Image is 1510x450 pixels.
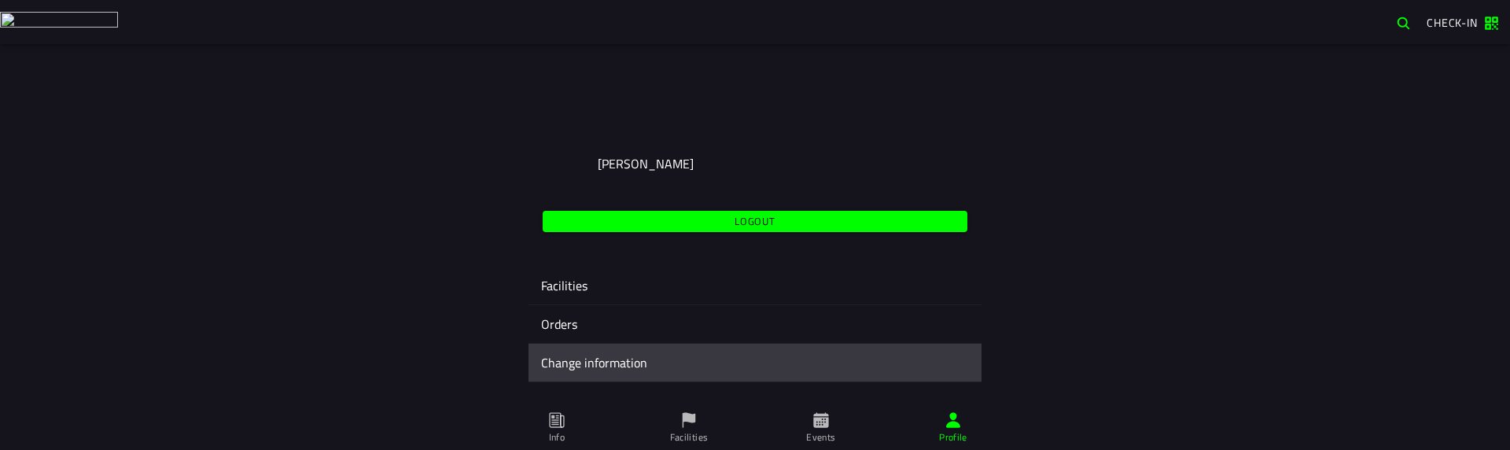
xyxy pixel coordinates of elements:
[1419,9,1507,35] a: Check-in
[543,211,967,232] ion-button: Logout
[806,430,835,444] ion-label: Events
[549,430,565,444] ion-label: Info
[541,276,969,295] ion-label: Facilities
[541,353,969,372] ion-label: Change information
[670,430,709,444] ion-label: Facilities
[1427,14,1478,31] span: Check-in
[528,44,981,129] img: U6ZhXDZa5y9yGgUol3OLEugQat1d6Wboc70IXerv.png
[541,154,591,205] img: user-profile-image
[541,315,969,334] ion-label: Orders
[598,154,694,173] span: [PERSON_NAME]
[939,430,967,444] ion-label: Profile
